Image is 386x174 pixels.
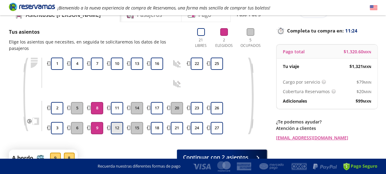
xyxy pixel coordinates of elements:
[111,122,123,134] button: 12
[131,102,143,114] button: 14
[131,122,143,134] button: 15
[239,37,262,48] p: 5 Ocupados
[51,102,63,114] button: 2
[357,79,371,85] span: $ 79
[9,2,55,13] a: Brand Logo
[364,80,371,85] small: MXN
[51,58,63,70] button: 1
[91,58,103,70] button: 7
[283,48,305,55] p: Pago total
[364,89,371,94] small: MXN
[51,122,63,134] button: 3
[171,122,183,134] button: 21
[71,102,83,114] button: 5
[71,122,83,134] button: 6
[276,26,377,35] p: Completa tu compra en :
[111,102,123,114] button: 11
[363,99,371,104] small: MXN
[276,125,377,131] p: Atención a clientes
[57,5,270,11] em: ¡Bienvenido a la nueva experiencia de compra de Reservamos, una forma más sencilla de comprar tus...
[151,122,163,134] button: 18
[363,50,371,54] small: MXN
[211,122,223,134] button: 27
[191,58,203,70] button: 22
[283,63,299,70] p: Tu viaje
[9,28,186,36] p: Tus asientos
[111,58,123,70] button: 10
[9,39,186,51] p: Elige los asientos que necesites, en seguida te solicitaremos los datos de los pasajeros
[370,4,377,12] button: English
[177,149,267,165] button: Continuar con 2 asientos
[91,102,103,114] button: 8
[71,58,83,70] button: 4
[344,48,371,55] span: $ 1,320.60
[171,102,183,114] button: 20
[214,37,234,48] p: 2 Elegidos
[276,119,377,125] p: ¿Te podemos ayudar?
[9,2,55,11] i: Brand Logo
[50,153,61,163] div: 9
[183,153,248,161] span: Continuar con 2 asientos
[12,154,33,162] p: A bordo
[91,122,103,134] button: 9
[356,98,371,104] span: $ 99
[283,98,307,104] p: Adicionales
[357,88,371,95] span: $ 20
[345,27,357,34] span: 11:24
[276,134,377,141] a: [EMAIL_ADDRESS][DOMAIN_NAME]
[64,153,75,163] div: 8
[98,163,181,169] p: Recuerda nuestras diferentes formas de pago
[191,122,203,134] button: 24
[151,102,163,114] button: 17
[131,58,143,70] button: 13
[193,37,209,48] p: 21 Libres
[211,102,223,114] button: 26
[363,64,371,69] small: MXN
[283,79,320,85] p: Cargo por servicio
[191,102,203,114] button: 23
[151,58,163,70] button: 16
[349,63,371,70] span: $ 1,321
[283,88,330,95] p: Cobertura Reservamos
[211,58,223,70] button: 25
